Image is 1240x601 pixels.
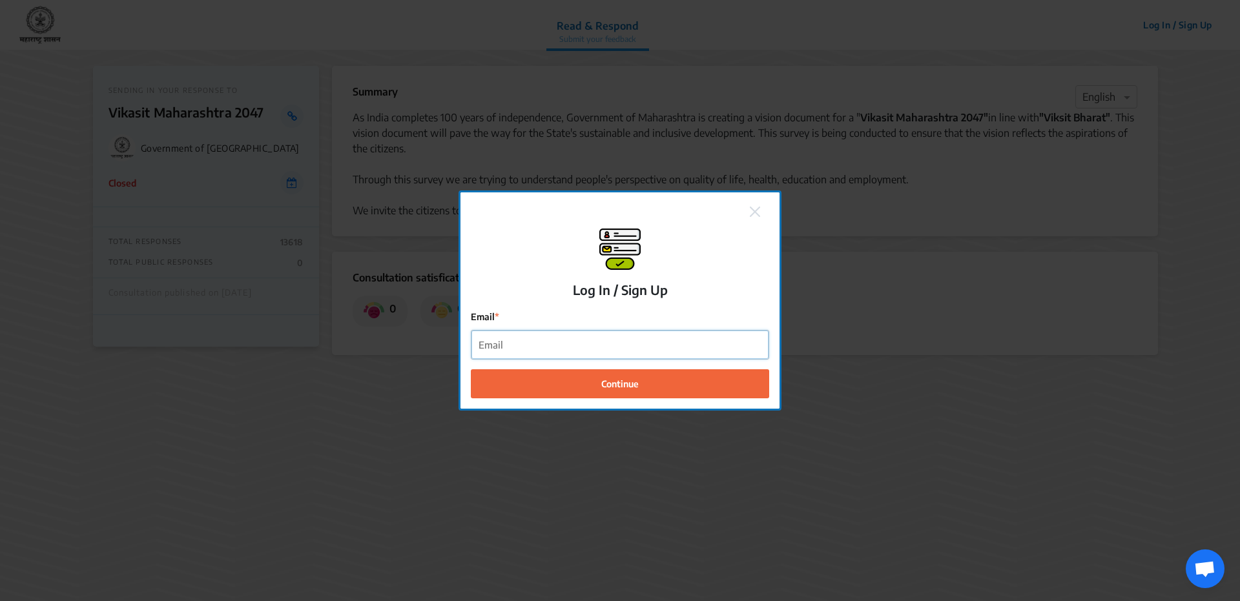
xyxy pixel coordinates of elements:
input: Email [471,331,769,360]
img: close.png [750,207,760,217]
a: Open chat [1186,549,1224,588]
img: signup-modal.png [599,229,641,270]
label: Email [471,310,769,323]
p: Log In / Sign Up [573,280,668,300]
button: Continue [471,369,769,398]
span: Continue [601,377,639,391]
